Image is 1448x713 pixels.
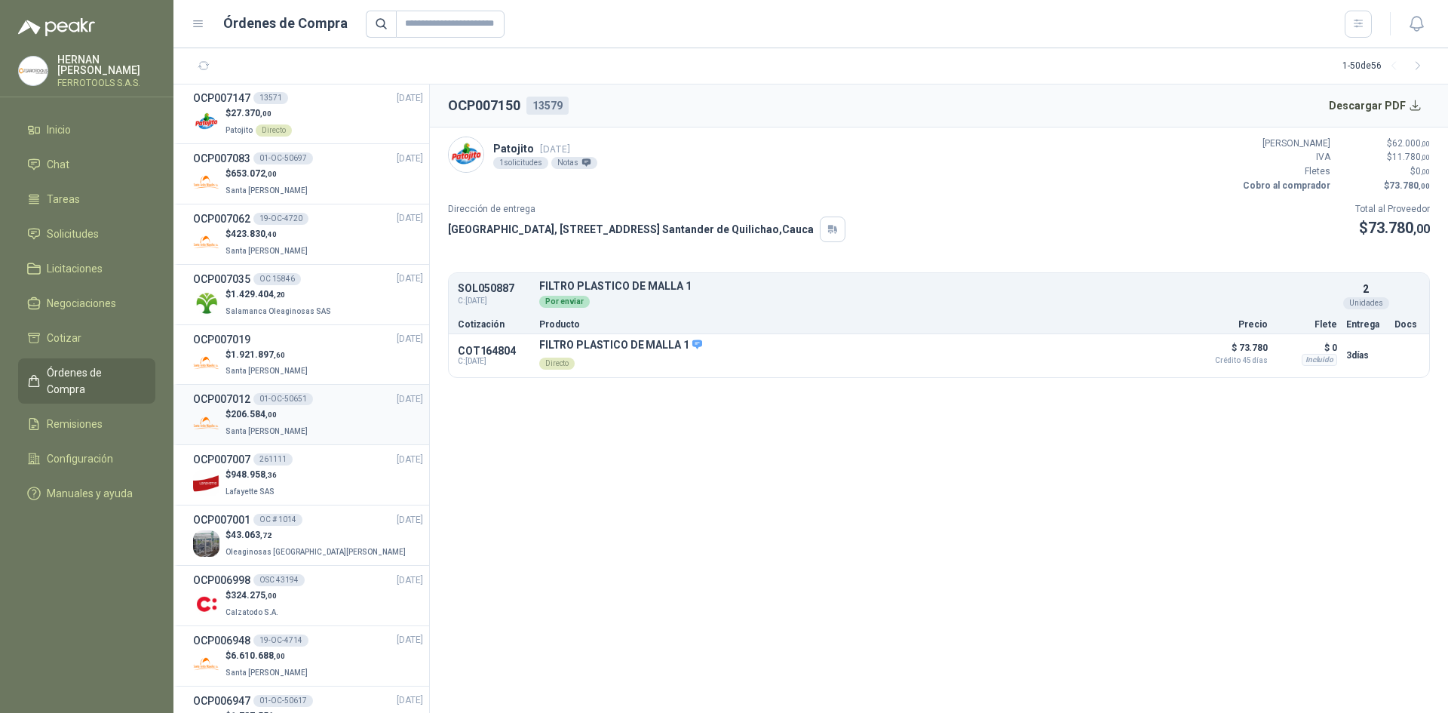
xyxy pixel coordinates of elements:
p: $ [1339,179,1430,193]
p: Cotización [458,320,530,329]
a: Remisiones [18,410,155,438]
img: Company Logo [193,470,219,496]
span: Órdenes de Compra [47,364,141,398]
a: Manuales y ayuda [18,479,155,508]
img: Company Logo [193,229,219,256]
a: OCP00694819-OC-4714[DATE] Company Logo$6.610.688,00Santa [PERSON_NAME] [193,632,423,680]
span: 27.370 [231,108,271,118]
p: FILTRO PLASTICO DE MALLA 1 [539,339,702,352]
span: [DATE] [397,392,423,407]
span: Crédito 45 días [1192,357,1268,364]
a: OCP006998OSC 43194[DATE] Company Logo$324.275,00Calzatodo S.A. [193,572,423,619]
p: Entrega [1346,320,1385,329]
span: [DATE] [397,693,423,708]
img: Company Logo [193,169,219,195]
a: OCP00708301-OC-50697[DATE] Company Logo$653.072,00Santa [PERSON_NAME] [193,150,423,198]
span: ,00 [265,592,277,600]
p: [GEOGRAPHIC_DATA], [STREET_ADDRESS] Santander de Quilichao , Cauca [448,221,814,238]
span: 11.780 [1392,152,1430,162]
p: $ [225,348,311,362]
span: [DATE] [397,211,423,226]
span: ,00 [1421,153,1430,161]
a: OCP00701201-OC-50651[DATE] Company Logo$206.584,00Santa [PERSON_NAME] [193,391,423,438]
div: Unidades [1343,297,1389,309]
a: OCP007007261111[DATE] Company Logo$948.958,36Lafayette SAS [193,451,423,499]
div: 19-OC-4714 [253,635,308,647]
h3: OCP007035 [193,271,250,287]
img: Company Logo [193,410,219,436]
p: Docs [1394,320,1420,329]
a: OCP007019[DATE] Company Logo$1.921.897,60Santa [PERSON_NAME] [193,331,423,379]
p: $ [1339,150,1430,164]
a: Negociaciones [18,289,155,318]
div: 1 - 50 de 56 [1342,54,1430,78]
div: 13571 [253,92,288,104]
p: Flete [1277,320,1337,329]
p: $ [225,589,281,603]
p: HERNAN [PERSON_NAME] [57,54,155,75]
p: $ [225,227,311,241]
img: Company Logo [193,290,219,316]
span: Oleaginosas [GEOGRAPHIC_DATA][PERSON_NAME] [225,548,406,556]
span: 206.584 [231,409,277,420]
img: Company Logo [193,530,219,557]
p: Dirección de entrega [448,202,845,217]
a: OCP007001OC # 1014[DATE] Company Logo$43.063,72Oleaginosas [GEOGRAPHIC_DATA][PERSON_NAME] [193,512,423,559]
span: 1.921.897 [231,349,285,360]
span: Santa [PERSON_NAME] [225,668,308,677]
p: $ [225,649,311,663]
a: Cotizar [18,324,155,352]
span: 62.000 [1392,138,1430,149]
div: OC # 1014 [253,514,302,526]
span: 0 [1416,166,1430,177]
span: Salamanca Oleaginosas SAS [225,307,331,315]
img: Company Logo [19,57,48,85]
p: [PERSON_NAME] [1240,137,1330,151]
div: 1 solicitudes [493,157,548,169]
div: Directo [539,358,575,370]
p: COT164804 [458,345,530,357]
span: Santa [PERSON_NAME] [225,427,308,435]
p: $ [1339,164,1430,179]
span: [DATE] [397,332,423,346]
span: [DATE] [397,272,423,286]
span: ,20 [274,290,285,299]
p: Cobro al comprador [1240,179,1330,193]
a: Chat [18,150,155,179]
h3: OCP007012 [193,391,250,407]
h2: OCP007150 [448,95,520,116]
span: 43.063 [231,530,271,540]
a: Tareas [18,185,155,214]
span: C: [DATE] [458,295,530,307]
span: 1.429.404 [231,289,285,300]
p: Producto [539,320,1183,329]
div: OSC 43194 [253,574,305,586]
img: Company Logo [193,350,219,376]
div: 19-OC-4720 [253,213,308,225]
p: FERROTOOLS S.A.S. [57,78,155,88]
p: $ [225,167,311,181]
h3: OCP007083 [193,150,250,167]
p: IVA [1240,150,1330,164]
span: 653.072 [231,168,277,179]
span: Inicio [47,121,71,138]
span: ,60 [274,351,285,359]
span: [DATE] [397,633,423,647]
span: Patojito [225,126,253,134]
span: ,00 [260,109,271,118]
span: [DATE] [397,513,423,527]
a: OCP00706219-OC-4720[DATE] Company Logo$423.830,40Santa [PERSON_NAME] [193,211,423,258]
span: Santa [PERSON_NAME] [225,367,308,375]
p: $ 73.780 [1192,339,1268,364]
span: Cotizar [47,330,81,346]
div: 13579 [526,97,569,115]
span: Configuración [47,450,113,467]
p: $ [225,106,292,121]
img: Company Logo [193,109,219,135]
span: [DATE] [397,573,423,588]
p: FILTRO PLASTICO DE MALLA 1 [539,281,1337,292]
div: Incluido [1302,354,1337,366]
span: 73.780 [1389,180,1430,191]
span: ,72 [260,531,271,539]
h3: OCP007019 [193,331,250,348]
